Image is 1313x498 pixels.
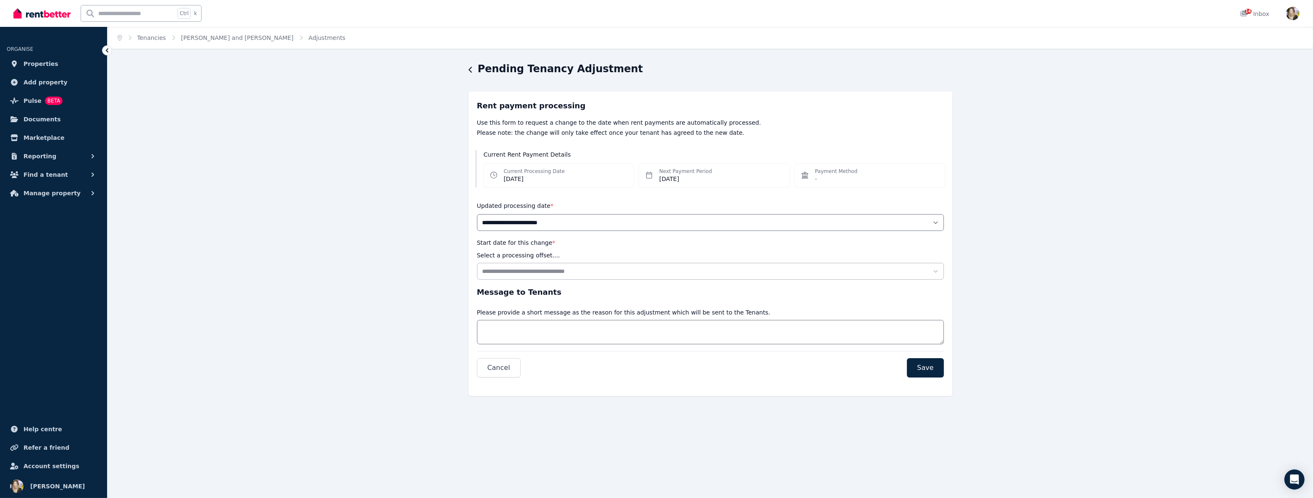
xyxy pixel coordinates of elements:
[24,59,58,69] span: Properties
[7,166,100,183] button: Find a tenant
[309,34,346,41] a: Adjustments
[30,481,85,491] span: [PERSON_NAME]
[477,239,556,246] label: Start date for this change
[504,175,565,183] dd: [DATE]
[24,133,64,143] span: Marketplace
[107,27,356,49] nav: Breadcrumb
[24,461,79,471] span: Account settings
[7,185,100,202] button: Manage property
[1245,9,1252,14] span: 14
[487,363,510,373] span: Cancel
[24,151,56,161] span: Reporting
[917,363,933,373] span: Save
[477,202,554,209] label: Updated processing date
[181,34,294,41] a: [PERSON_NAME] and [PERSON_NAME]
[1286,7,1300,20] img: Kim Phan
[24,96,42,106] span: Pulse
[7,148,100,165] button: Reporting
[7,111,100,128] a: Documents
[477,251,560,259] p: Select a processing offset....
[504,168,565,175] dt: Current Processing Date
[477,128,944,137] p: Please note: the change will only take effect once your tenant has agreed to the new date.
[659,168,712,175] dt: Next Payment Period
[815,168,857,175] dt: Payment Method
[477,358,521,377] button: Cancel
[7,55,100,72] a: Properties
[13,7,71,20] img: RentBetter
[7,439,100,456] a: Refer a friend
[7,46,33,52] span: ORGANISE
[24,424,62,434] span: Help centre
[815,176,817,182] span: -
[24,188,81,198] span: Manage property
[1284,469,1305,490] div: Open Intercom Messenger
[7,92,100,109] a: PulseBETA
[7,74,100,91] a: Add property
[178,8,191,19] span: Ctrl
[137,34,166,41] a: Tenancies
[194,10,197,17] span: k
[477,100,944,112] h3: Rent payment processing
[484,150,946,159] h3: Current Rent Payment Details
[907,358,943,377] button: Save
[7,458,100,474] a: Account settings
[7,129,100,146] a: Marketplace
[477,286,944,298] h3: Message to Tenants
[45,97,63,105] span: BETA
[24,170,68,180] span: Find a tenant
[477,308,771,317] p: Please provide a short message as the reason for this adjustment which will be sent to the Tenants.
[24,114,61,124] span: Documents
[478,62,643,76] h1: Pending Tenancy Adjustment
[24,77,68,87] span: Add property
[10,480,24,493] img: Kim Phan
[477,118,944,127] p: Use this form to request a change to the date when rent payments are automatically processed.
[659,175,712,183] dd: [DATE]
[24,443,69,453] span: Refer a friend
[7,421,100,438] a: Help centre
[1240,10,1269,18] div: Inbox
